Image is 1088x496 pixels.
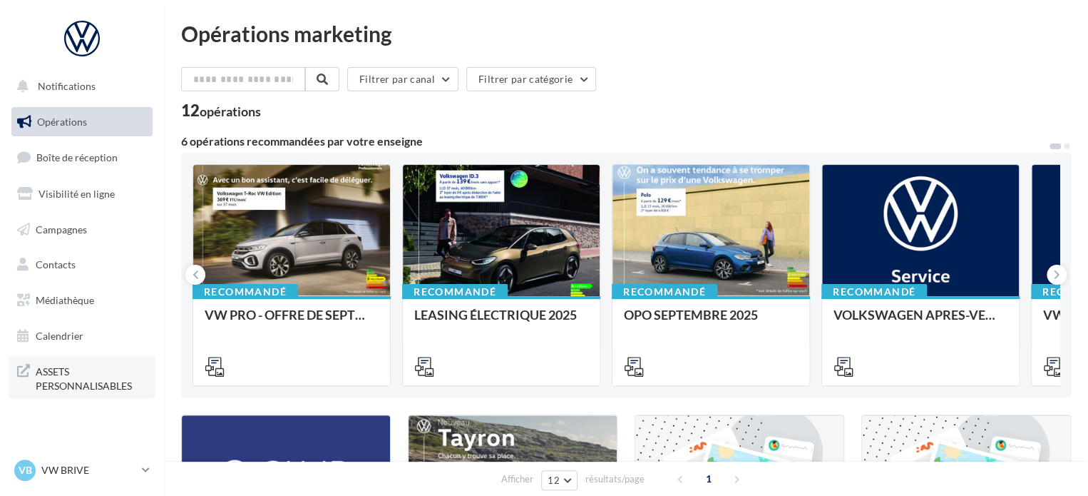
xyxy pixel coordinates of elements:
[9,215,155,245] a: Campagnes
[833,308,1007,336] div: VOLKSWAGEN APRES-VENTE
[36,362,147,393] span: ASSETS PERSONNALISABLES
[585,472,645,486] span: résultats/page
[9,356,155,398] a: ASSETS PERSONNALISABLES
[624,308,798,336] div: OPO SEPTEMBRE 2025
[36,151,118,163] span: Boîte de réception
[9,250,155,280] a: Contacts
[9,142,155,173] a: Boîte de réception
[541,470,578,490] button: 12
[36,223,87,235] span: Campagnes
[181,23,1071,44] div: Opérations marketing
[414,308,588,336] div: LEASING ÉLECTRIQUE 2025
[402,284,508,300] div: Recommandé
[501,472,533,486] span: Afficher
[9,321,155,351] a: Calendrier
[9,71,150,101] button: Notifications
[193,284,298,300] div: Recommandé
[36,330,83,342] span: Calendrier
[38,80,96,92] span: Notifications
[205,308,379,336] div: VW PRO - OFFRE DE SEPTEMBRE 25
[9,285,155,315] a: Médiathèque
[37,116,87,128] span: Opérations
[821,284,927,300] div: Recommandé
[697,467,720,490] span: 1
[9,107,155,137] a: Opérations
[41,463,136,477] p: VW BRIVE
[36,294,94,306] span: Médiathèque
[548,475,560,486] span: 12
[36,258,76,270] span: Contacts
[612,284,717,300] div: Recommandé
[200,105,261,118] div: opérations
[39,188,115,200] span: Visibilité en ligne
[466,67,596,91] button: Filtrer par catégorie
[181,136,1048,147] div: 6 opérations recommandées par votre enseigne
[347,67,458,91] button: Filtrer par canal
[11,457,153,484] a: VB VW BRIVE
[19,463,32,477] span: VB
[181,103,261,118] div: 12
[9,179,155,209] a: Visibilité en ligne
